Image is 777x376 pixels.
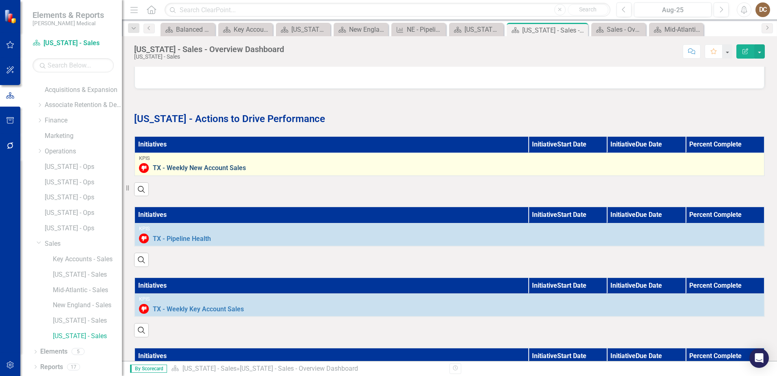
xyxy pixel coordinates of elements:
div: 5 [72,348,85,355]
a: [US_STATE] - Ops [45,208,122,218]
div: KPIs [139,296,760,302]
div: New England - Sales - Overview Dashboard [349,24,386,35]
a: Balanced Scorecard Welcome Page [163,24,213,35]
span: Elements & Reports [33,10,104,20]
small: [PERSON_NAME] Medical [33,20,104,26]
span: By Scorecard [130,365,167,373]
div: » [171,364,443,374]
button: DC [755,2,770,17]
a: Finance [45,116,122,125]
div: [US_STATE] - Sales - Overview Dashboard [291,24,328,35]
div: Mid-Atlantic - Sales - Overview Dashboard [664,24,701,35]
a: Elements [40,347,67,356]
img: Below Target [139,304,149,314]
a: [US_STATE] - Ops [45,193,122,202]
a: [US_STATE] - Ops [45,224,122,233]
td: Double-Click to Edit Right Click for Context Menu [135,223,764,247]
a: TX - Weekly New Account Sales [153,164,760,172]
button: Search [568,4,608,15]
div: [US_STATE] - Sales - Overview Dashboard [240,365,358,372]
a: Operations [45,147,122,156]
a: Associate Retention & Development [45,101,122,110]
div: Key Accounts - Sales - Overview Dashboard [234,24,271,35]
a: [US_STATE] - Sales [53,270,122,280]
div: KPIs [139,155,760,161]
div: [US_STATE] - Sales - Overview Dashboard [464,24,501,35]
div: Aug-25 [637,5,709,15]
a: [US_STATE] - Sales [53,332,122,341]
a: Key Accounts - Sales [53,255,122,264]
strong: [US_STATE] [134,113,187,125]
div: Sales - Overview Dashboard [607,24,644,35]
a: [US_STATE] - Ops [45,162,122,172]
a: [US_STATE] - Ops [45,178,122,187]
img: Below Target [139,234,149,243]
a: Sales - Overview Dashboard [593,24,644,35]
a: Mid-Atlantic - Sales [53,286,122,295]
div: KPIs [139,226,760,232]
a: [US_STATE] - Sales [33,39,114,48]
input: Search ClearPoint... [165,3,610,17]
span: Search [579,6,597,13]
a: New England - Sales - Overview Dashboard [336,24,386,35]
div: [US_STATE] - Sales - Overview Dashboard [522,25,586,35]
a: [US_STATE] - Sales [53,316,122,326]
a: Acquisitions & Expansion [45,85,122,95]
img: Below Target [139,163,149,173]
button: Aug-25 [634,2,712,17]
a: Reports [40,363,63,372]
a: TX - Weekly Key Account Sales [153,306,760,313]
div: NE - Pipeline Health [407,24,444,35]
a: Sales [45,239,122,249]
div: 17 [67,363,80,370]
div: Balanced Scorecard Welcome Page [176,24,213,35]
td: Double-Click to Edit Right Click for Context Menu [135,153,764,176]
a: Marketing [45,131,122,141]
a: [US_STATE] - Sales - Overview Dashboard [278,24,328,35]
input: Search Below... [33,58,114,72]
a: TX - Pipeline Health [153,235,760,243]
a: [US_STATE] - Sales [182,365,237,372]
a: NE - Pipeline Health [393,24,444,35]
img: ClearPoint Strategy [4,9,18,24]
a: New England - Sales [53,301,122,310]
a: Key Accounts - Sales - Overview Dashboard [220,24,271,35]
div: Open Intercom Messenger [749,348,769,368]
strong: - Actions to Drive Performance [187,113,325,125]
div: [US_STATE] - Sales [134,54,284,60]
a: Mid-Atlantic - Sales - Overview Dashboard [651,24,701,35]
div: [US_STATE] - Sales - Overview Dashboard [134,45,284,54]
a: [US_STATE] - Sales - Overview Dashboard [451,24,501,35]
td: Double-Click to Edit Right Click for Context Menu [135,294,764,317]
